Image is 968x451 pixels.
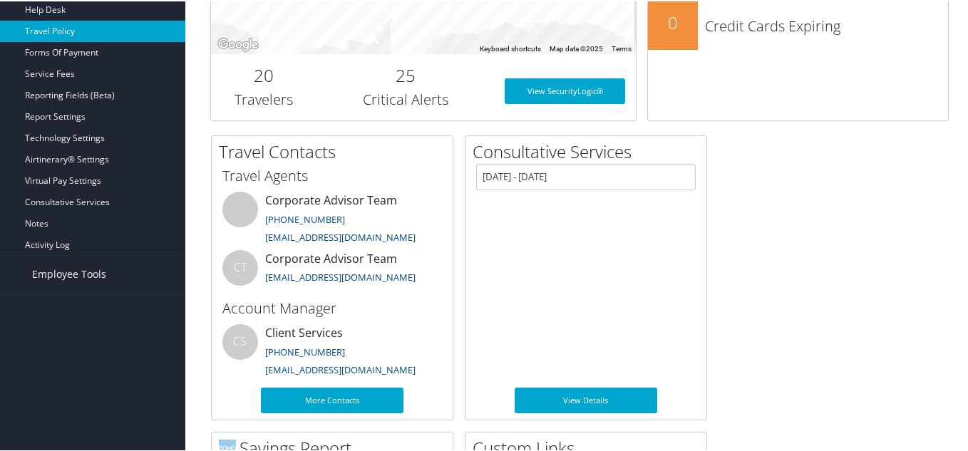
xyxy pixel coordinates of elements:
h2: 0 [648,9,698,33]
div: CS [222,323,258,358]
li: Corporate Advisor Team [215,249,449,295]
a: [EMAIL_ADDRESS][DOMAIN_NAME] [265,229,416,242]
h2: Consultative Services [473,138,706,162]
a: Open this area in Google Maps (opens a new window) [215,34,262,53]
a: Terms (opens in new tab) [612,43,632,51]
a: View SecurityLogic® [505,77,625,103]
a: View Details [515,386,657,412]
h3: Account Manager [222,297,442,317]
h3: Travel Agents [222,165,442,185]
div: CT [222,249,258,284]
h2: 25 [328,62,483,86]
img: Google [215,34,262,53]
span: Employee Tools [32,255,106,291]
h3: Travelers [222,88,307,108]
li: Client Services [215,323,449,381]
a: [PHONE_NUMBER] [265,212,345,224]
a: [EMAIL_ADDRESS][DOMAIN_NAME] [265,269,416,282]
a: [EMAIL_ADDRESS][DOMAIN_NAME] [265,362,416,375]
h3: Critical Alerts [328,88,483,108]
a: More Contacts [261,386,403,412]
a: [PHONE_NUMBER] [265,344,345,357]
span: Map data ©2025 [550,43,603,51]
h2: 20 [222,62,307,86]
h3: Credit Cards Expiring [705,8,948,35]
button: Keyboard shortcuts [480,43,541,53]
li: Corporate Advisor Team [215,190,449,249]
h2: Travel Contacts [219,138,453,162]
